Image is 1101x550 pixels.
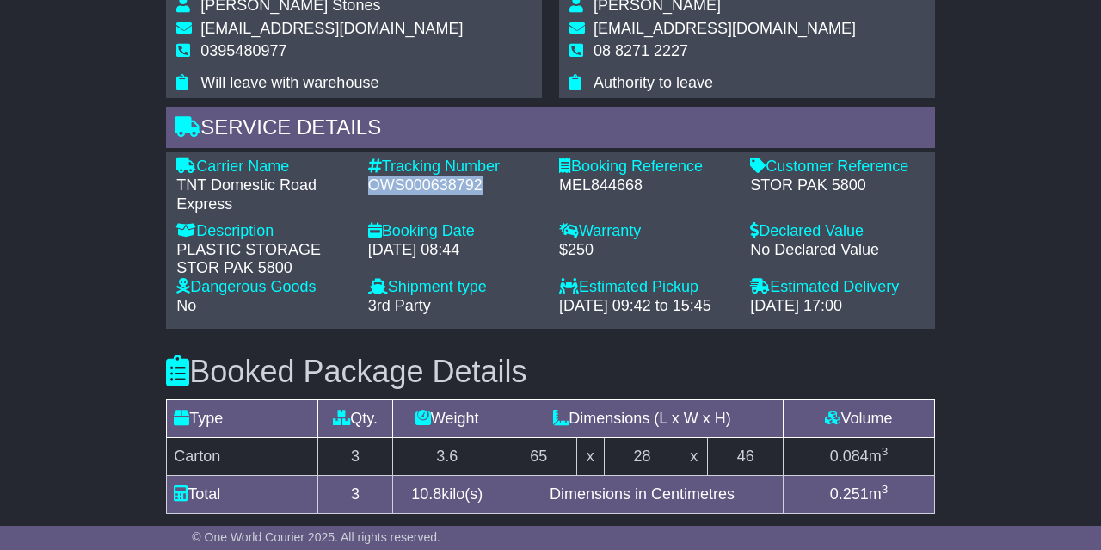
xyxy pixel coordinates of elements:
[167,399,317,437] td: Type
[411,485,441,503] span: 10.8
[605,437,680,475] td: 28
[317,399,393,437] td: Qty.
[167,437,317,475] td: Carton
[192,530,440,544] span: © One World Courier 2025. All rights reserved.
[176,158,350,176] div: Carrier Name
[882,483,889,496] sup: 3
[594,42,688,59] span: 08 8271 2227
[167,475,317,513] td: Total
[176,176,350,213] div: TNT Domestic Road Express
[176,222,350,241] div: Description
[750,297,924,316] div: [DATE] 17:00
[200,20,463,37] span: [EMAIL_ADDRESS][DOMAIN_NAME]
[317,437,393,475] td: 3
[393,399,501,437] td: Weight
[368,278,542,297] div: Shipment type
[830,448,869,465] span: 0.084
[166,355,934,389] h3: Booked Package Details
[176,278,350,297] div: Dangerous Goods
[576,437,605,475] td: x
[501,437,576,475] td: 65
[559,241,733,260] div: $250
[594,20,856,37] span: [EMAIL_ADDRESS][DOMAIN_NAME]
[830,485,869,503] span: 0.251
[368,297,431,314] span: 3rd Party
[750,222,924,241] div: Declared Value
[559,278,733,297] div: Estimated Pickup
[680,437,708,475] td: x
[317,475,393,513] td: 3
[750,158,924,176] div: Customer Reference
[166,107,934,153] div: Service Details
[559,297,733,316] div: [DATE] 09:42 to 15:45
[708,437,784,475] td: 46
[368,222,542,241] div: Booking Date
[368,176,542,195] div: OWS000638792
[393,475,501,513] td: kilo(s)
[594,74,713,91] span: Authority to leave
[750,278,924,297] div: Estimated Delivery
[784,399,934,437] td: Volume
[393,437,501,475] td: 3.6
[559,158,733,176] div: Booking Reference
[559,176,733,195] div: MEL844668
[501,475,783,513] td: Dimensions in Centimetres
[784,437,934,475] td: m
[559,222,733,241] div: Warranty
[200,74,378,91] span: Will leave with warehouse
[750,176,924,195] div: STOR PAK 5800
[750,241,924,260] div: No Declared Value
[200,42,286,59] span: 0395480977
[784,475,934,513] td: m
[368,158,542,176] div: Tracking Number
[501,399,783,437] td: Dimensions (L x W x H)
[176,297,196,314] span: No
[176,241,350,278] div: PLASTIC STORAGE STOR PAK 5800
[368,241,542,260] div: [DATE] 08:44
[882,445,889,458] sup: 3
